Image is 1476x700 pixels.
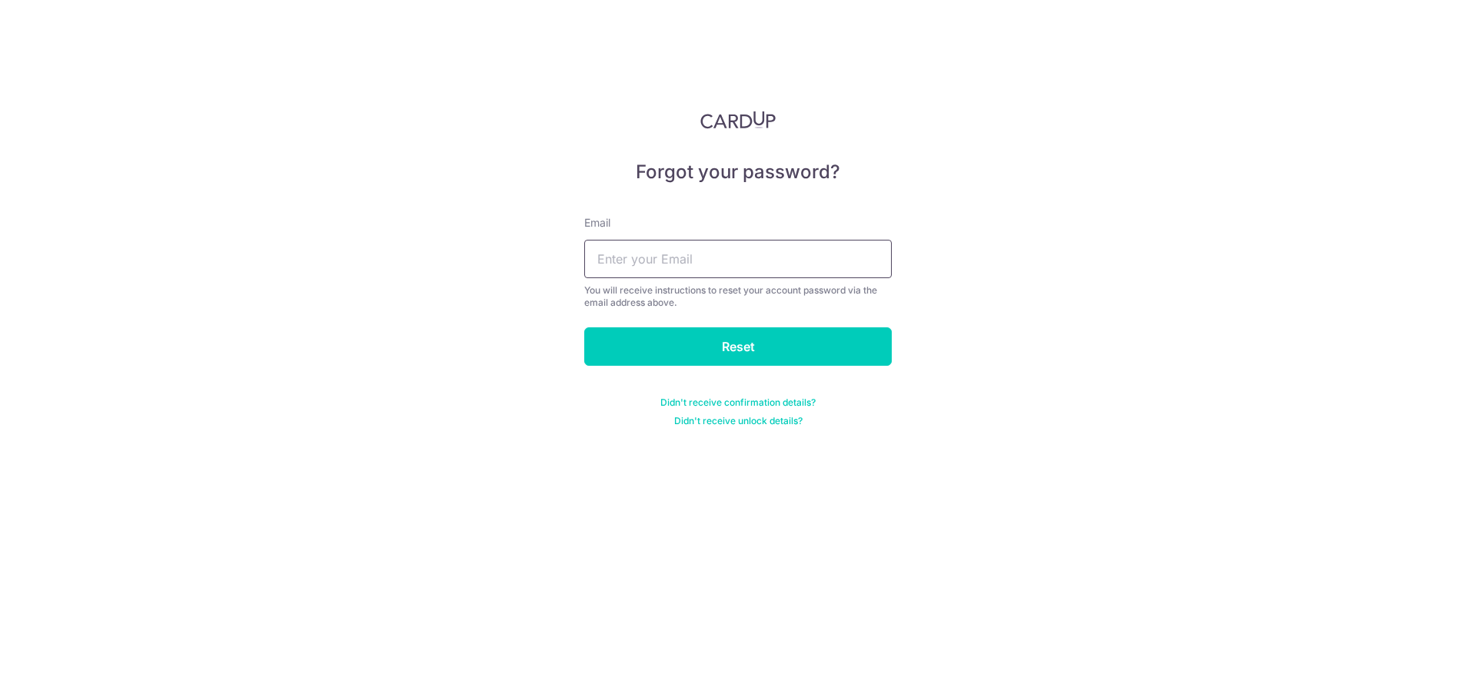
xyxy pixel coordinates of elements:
[660,396,816,409] a: Didn't receive confirmation details?
[584,215,610,231] label: Email
[584,284,892,309] div: You will receive instructions to reset your account password via the email address above.
[584,160,892,184] h5: Forgot your password?
[674,415,803,427] a: Didn't receive unlock details?
[700,111,776,129] img: CardUp Logo
[584,240,892,278] input: Enter your Email
[584,327,892,366] input: Reset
